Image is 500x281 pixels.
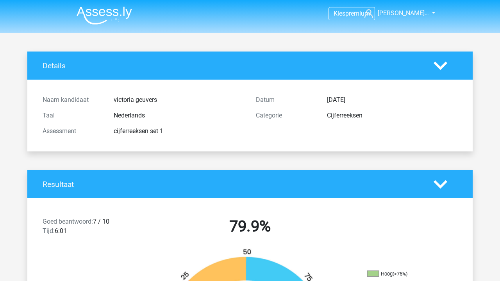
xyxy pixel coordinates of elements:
div: Naam kandidaat [37,95,108,105]
div: [DATE] [321,95,463,105]
div: (>75%) [393,271,407,277]
img: Assessly [77,6,132,25]
li: Hoog [367,270,445,277]
h4: Details [43,61,422,70]
a: [PERSON_NAME]… [361,9,430,18]
div: cijferreeksen set 1 [108,126,250,136]
div: Datum [250,95,321,105]
span: Kies [334,10,345,17]
span: [PERSON_NAME]… [378,9,429,17]
div: Categorie [250,111,321,120]
h4: Resultaat [43,180,422,189]
span: premium [345,10,370,17]
h2: 79.9% [149,217,351,236]
a: Kiespremium [329,8,375,19]
span: Goed beantwoord: [43,218,93,225]
div: victoria geuvers [108,95,250,105]
span: Tijd: [43,227,55,235]
div: Taal [37,111,108,120]
div: 7 / 10 6:01 [37,217,143,239]
div: Cijferreeksen [321,111,463,120]
div: Nederlands [108,111,250,120]
div: Assessment [37,126,108,136]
